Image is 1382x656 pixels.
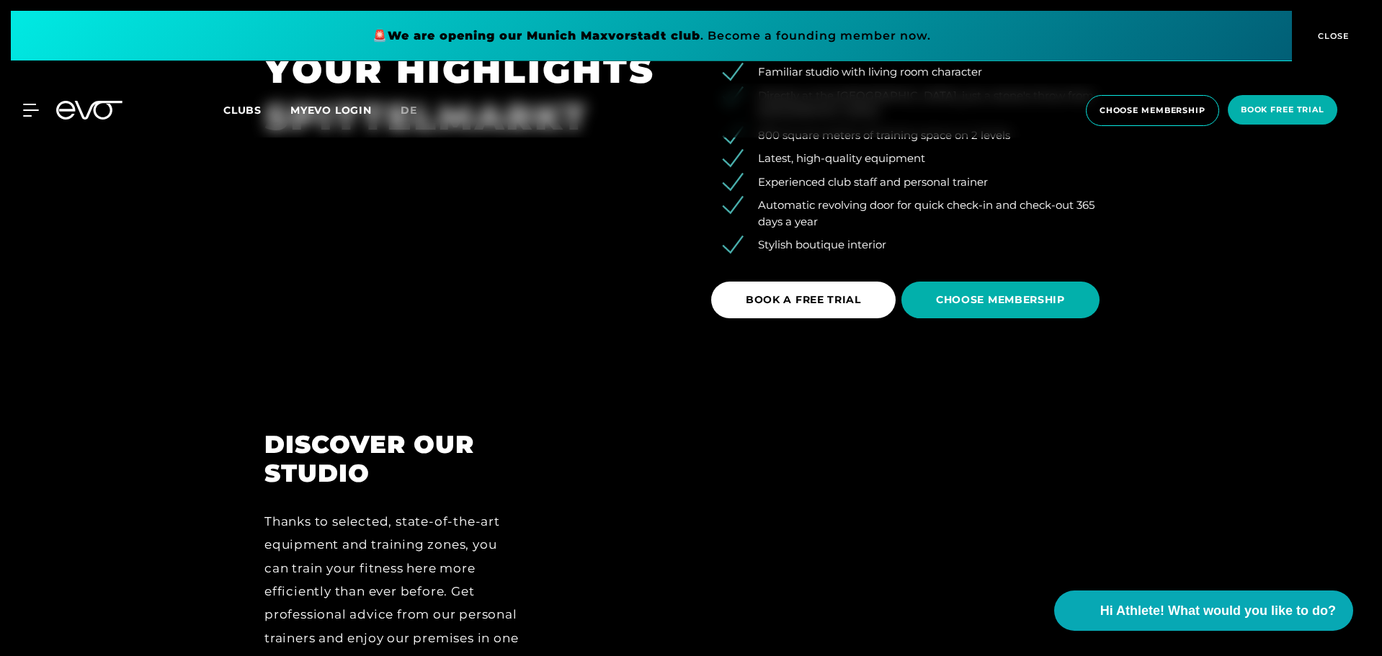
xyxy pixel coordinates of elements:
[1314,30,1350,42] span: CLOSE
[1100,104,1205,117] span: choose membership
[401,102,434,119] a: de
[733,174,1118,191] li: Experienced club staff and personal trainer
[1082,95,1223,126] a: choose membership
[1223,95,1342,126] a: book free trial
[290,104,372,117] a: MYEVO LOGIN
[746,292,861,307] span: BOOK A FREE TRIAL
[733,150,1118,167] li: Latest, high-quality equipment
[264,430,522,489] h2: DISCOVER OUR STUDIO
[1241,104,1324,116] span: book free trial
[223,104,262,117] span: Clubs
[1292,11,1371,61] button: CLOSE
[711,271,901,329] a: BOOK A FREE TRIAL
[733,237,1118,253] li: Stylish boutique interior
[733,197,1118,230] li: Automatic revolving door for quick check-in and check-out 365 days a year
[1100,601,1336,621] span: Hi Athlete! What would you like to do?
[223,103,290,117] a: Clubs
[936,292,1065,307] span: CHOOSE MEMBERSHIP
[901,271,1105,329] a: CHOOSE MEMBERSHIP
[1054,590,1353,631] button: Hi Athlete! What would you like to do?
[401,104,417,117] span: de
